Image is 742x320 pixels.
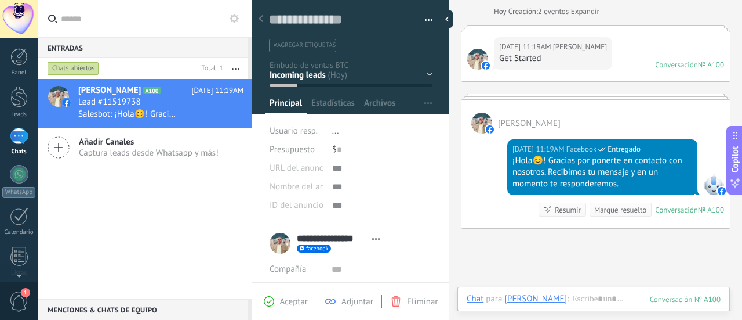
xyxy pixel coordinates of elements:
[698,205,724,215] div: № A100
[486,125,494,134] img: facebook-sm.svg
[655,60,698,70] div: Conversación
[2,148,36,156] div: Chats
[2,111,36,118] div: Leads
[270,201,361,210] span: ID del anuncio de TikTok
[471,113,492,134] span: Julian Matamoros
[332,125,339,136] span: ...
[306,246,328,251] span: facebook
[512,143,566,155] div: [DATE] 11:19AM
[38,37,248,58] div: Entradas
[2,69,36,77] div: Panel
[332,141,432,159] div: $
[38,299,248,320] div: Menciones & Chats de equipo
[143,87,160,94] span: A100
[270,125,318,136] span: Usuario resp.
[280,296,308,307] span: Aceptar
[270,164,368,172] span: URL del anuncio de TikTok
[38,79,252,128] a: avataricon[PERSON_NAME]A100[DATE] 11:19AMLead #11519738Salesbot: ¡Hola😊! Gracias por ponerte en c...
[467,49,488,70] span: Julian Matamoros
[270,159,323,178] div: URL del anuncio de TikTok
[729,146,741,172] span: Copilot
[270,98,302,114] span: Principal
[270,122,323,141] div: Usuario resp.
[499,53,607,64] div: Get Started
[364,98,395,114] span: Archivos
[567,293,569,305] span: :
[311,98,355,114] span: Estadísticas
[2,229,36,236] div: Calendario
[441,10,453,28] div: Ocultar
[608,143,641,155] span: Entregado
[270,260,323,279] div: Compañía
[407,296,438,307] span: Eliminar
[78,85,141,96] span: [PERSON_NAME]
[79,136,219,148] span: Añadir Canales
[553,41,607,53] span: Julian Matamoros
[48,62,99,75] div: Chats abiertos
[655,205,698,215] div: Conversación
[566,143,597,155] span: Facebook
[270,144,315,155] span: Presupuesto
[499,41,553,53] div: [DATE] 11:19AM
[197,63,223,74] div: Total: 1
[79,148,219,159] span: Captura leads desde Whatsapp y más!
[703,174,724,195] span: Facebook
[498,118,561,129] span: Julian Matamoros
[494,6,508,17] div: Hoy
[270,182,382,191] span: Nombre del anuncio de TikTok
[63,99,71,107] img: icon
[2,187,35,198] div: WhatsApp
[341,296,373,307] span: Adjuntar
[78,109,180,120] span: Salesbot: ¡Hola😊! Gracias por ponerte en contacto con nosotros. Recibimos tu mensaje y en un mome...
[78,96,141,108] span: Lead #11519738
[270,141,323,159] div: Presupuesto
[270,178,323,196] div: Nombre del anuncio de TikTok
[698,60,724,70] div: № A100
[555,204,581,215] div: Resumir
[223,58,248,79] button: Más
[512,155,692,190] div: ¡Hola😊! Gracias por ponerte en contacto con nosotros. Recibimos tu mensaje y en un momento te res...
[538,6,569,17] span: 2 eventos
[21,288,30,297] span: 1
[571,6,599,17] a: Expandir
[718,187,726,195] img: facebook-sm.svg
[191,85,243,96] span: [DATE] 11:19AM
[594,204,646,215] div: Marque resuelto
[274,41,336,49] span: #agregar etiquetas
[494,6,599,17] div: Creación:
[504,293,567,304] div: Julian Matamoros
[482,62,490,70] img: facebook-sm.svg
[270,196,323,215] div: ID del anuncio de TikTok
[486,293,502,305] span: para
[650,294,721,304] div: 100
